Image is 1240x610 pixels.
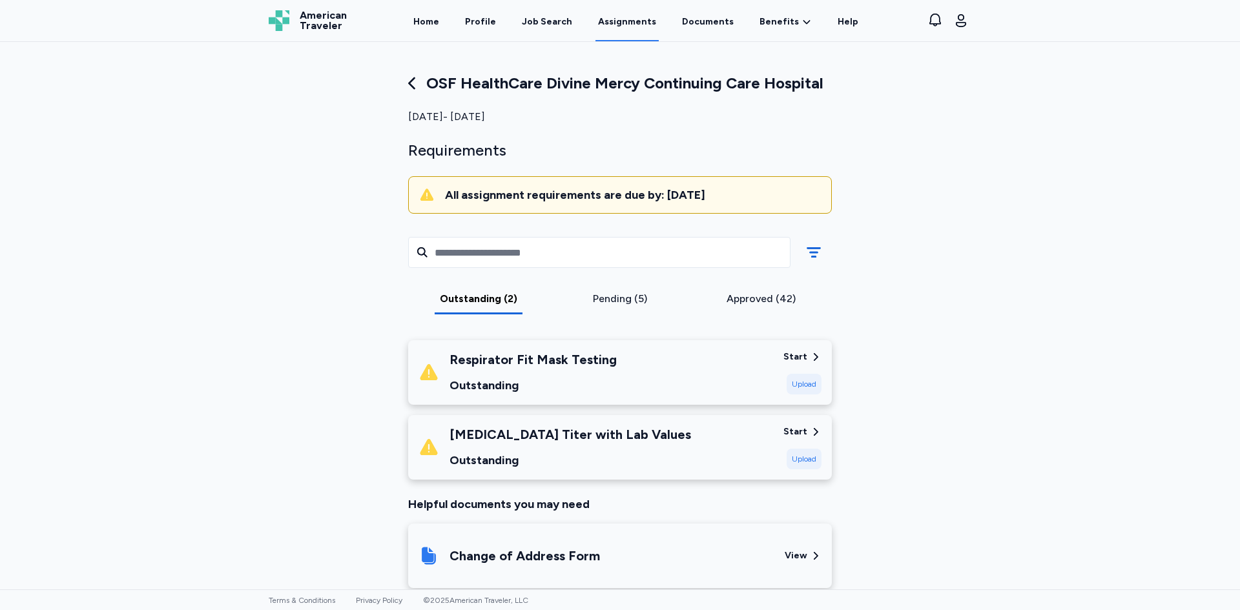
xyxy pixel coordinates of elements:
[759,15,812,28] a: Benefits
[449,547,600,565] div: Change of Address Form
[783,351,807,363] div: Start
[408,109,832,125] div: [DATE] - [DATE]
[759,15,799,28] span: Benefits
[696,291,827,307] div: Approved (42)
[787,449,821,469] div: Upload
[449,351,617,369] div: Respirator Fit Mask Testing
[269,596,335,605] a: Terms & Conditions
[423,596,528,605] span: © 2025 American Traveler, LLC
[413,291,544,307] div: Outstanding (2)
[595,1,659,41] a: Assignments
[408,140,832,161] div: Requirements
[449,376,617,394] div: Outstanding
[783,425,807,438] div: Start
[785,549,807,562] div: View
[408,495,832,513] div: Helpful documents you may need
[408,73,832,94] div: OSF HealthCare Divine Mercy Continuing Care Hospital
[555,291,686,307] div: Pending (5)
[787,374,821,394] div: Upload
[449,451,691,469] div: Outstanding
[269,10,289,31] img: Logo
[522,15,572,28] div: Job Search
[445,187,821,203] div: All assignment requirements are due by: [DATE]
[300,10,347,31] span: American Traveler
[356,596,402,605] a: Privacy Policy
[449,425,691,443] div: [MEDICAL_DATA] Titer with Lab Values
